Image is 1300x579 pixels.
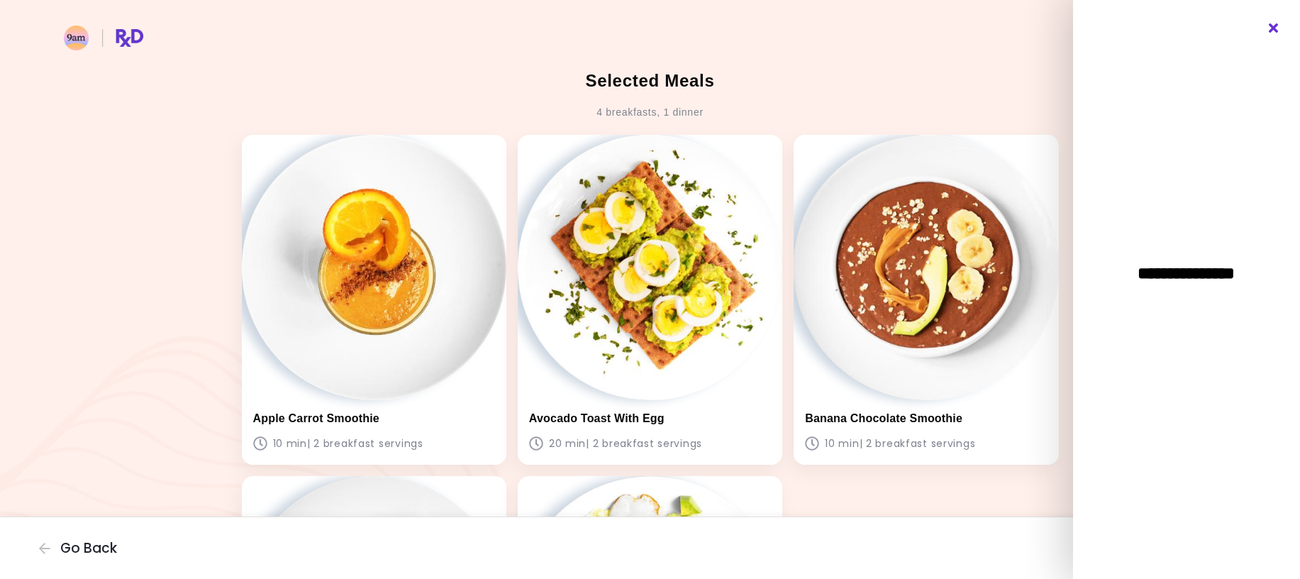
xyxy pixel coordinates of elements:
[64,26,143,50] img: RxDiet
[585,69,714,93] h2: Selected Meals
[253,434,495,453] p: 10 min | 2 breakfast servings
[805,412,1047,425] h3: Banana Chocolate Smoothie
[60,541,117,556] span: Go Back
[529,434,771,453] p: 20 min | 2 breakfast servings
[253,412,495,425] h3: Apple Carrot Smoothie
[805,434,1047,453] p: 10 min | 2 breakfast servings
[39,541,124,556] button: Go Back
[529,412,771,425] h3: Avocado Toast With Egg
[1267,23,1281,33] i: Close
[596,101,704,124] div: 4 breakfasts , 1 dinner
